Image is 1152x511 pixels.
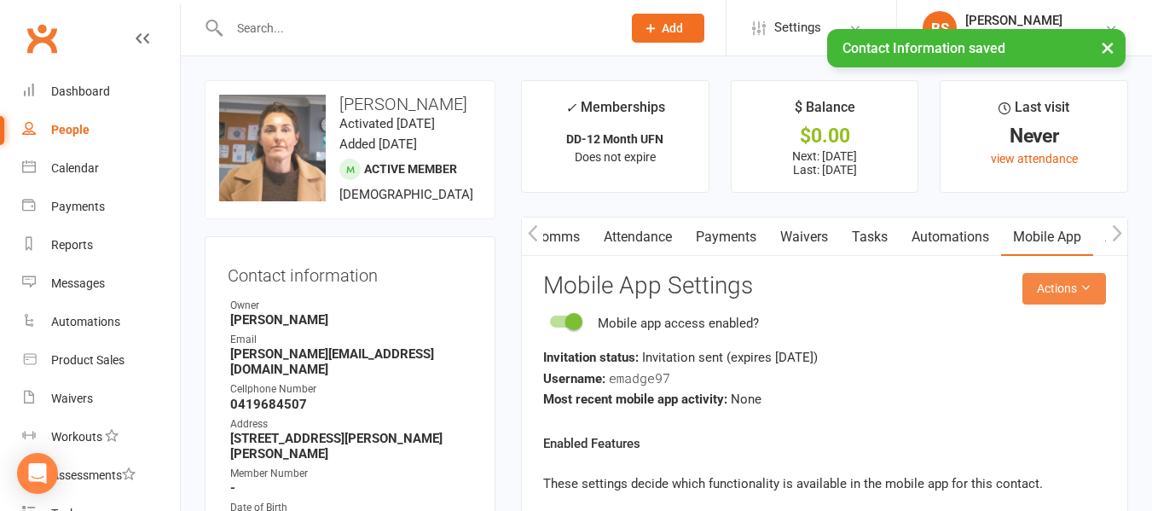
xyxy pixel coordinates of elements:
[774,9,821,47] span: Settings
[51,238,93,252] div: Reports
[543,392,727,407] strong: Most recent mobile app activity:
[565,96,665,128] div: Memberships
[230,397,472,412] strong: 0419684507
[51,161,99,175] div: Calendar
[900,218,1001,257] a: Automations
[51,276,105,290] div: Messages
[20,17,63,60] a: Clubworx
[965,13,1068,28] div: [PERSON_NAME]
[22,303,180,341] a: Automations
[999,96,1069,127] div: Last visit
[840,218,900,257] a: Tasks
[230,381,472,398] div: Cellphone Number
[51,353,124,367] div: Product Sales
[565,100,576,116] i: ✓
[339,136,417,152] time: Added [DATE]
[592,218,684,257] a: Attendance
[230,346,472,377] strong: [PERSON_NAME][EMAIL_ADDRESS][DOMAIN_NAME]
[51,392,93,405] div: Waivers
[1092,29,1123,66] button: ×
[339,116,435,131] time: Activated [DATE]
[543,273,1106,299] h3: Mobile App Settings
[364,162,457,176] span: Active member
[521,218,592,257] a: Comms
[224,16,610,40] input: Search...
[768,218,840,257] a: Waivers
[230,312,472,328] strong: [PERSON_NAME]
[731,392,761,407] span: None
[228,259,472,285] h3: Contact information
[22,111,180,149] a: People
[22,341,180,380] a: Product Sales
[827,29,1126,67] div: Contact Information saved
[632,14,704,43] button: Add
[22,188,180,226] a: Payments
[543,350,639,365] strong: Invitation status:
[543,473,1106,494] p: These settings decide which functionality is available in the mobile app for this contact.
[22,380,180,418] a: Waivers
[598,313,759,334] div: Mobile app access enabled?
[51,84,110,98] div: Dashboard
[51,468,136,482] div: Assessments
[662,21,683,35] span: Add
[566,132,663,146] strong: DD-12 Month UFN
[543,347,1106,368] div: Invitation sent
[230,480,472,496] strong: -
[795,96,855,127] div: $ Balance
[684,218,768,257] a: Payments
[51,200,105,213] div: Payments
[51,123,90,136] div: People
[1022,273,1106,304] button: Actions
[230,332,472,348] div: Email
[51,315,120,328] div: Automations
[965,28,1068,44] div: NRG Fitness Centre
[956,127,1112,145] div: Never
[230,416,472,433] div: Address
[543,371,605,386] strong: Username:
[747,149,903,177] p: Next: [DATE] Last: [DATE]
[22,264,180,303] a: Messages
[339,187,473,202] span: [DEMOGRAPHIC_DATA]
[230,466,472,482] div: Member Number
[22,226,180,264] a: Reports
[230,431,472,462] strong: [STREET_ADDRESS][PERSON_NAME][PERSON_NAME]
[22,418,180,456] a: Workouts
[22,149,180,188] a: Calendar
[219,95,481,113] h3: [PERSON_NAME]
[543,433,640,454] label: Enabled Features
[991,152,1078,165] a: view attendance
[22,456,180,495] a: Assessments
[575,150,656,164] span: Does not expire
[1001,218,1093,257] a: Mobile App
[219,95,326,201] img: image1754622518.png
[923,11,957,45] div: BS
[747,127,903,145] div: $0.00
[22,73,180,111] a: Dashboard
[727,350,818,365] span: (expires [DATE] )
[230,298,472,314] div: Owner
[609,369,670,386] span: emadge97
[51,430,102,444] div: Workouts
[17,453,58,494] div: Open Intercom Messenger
